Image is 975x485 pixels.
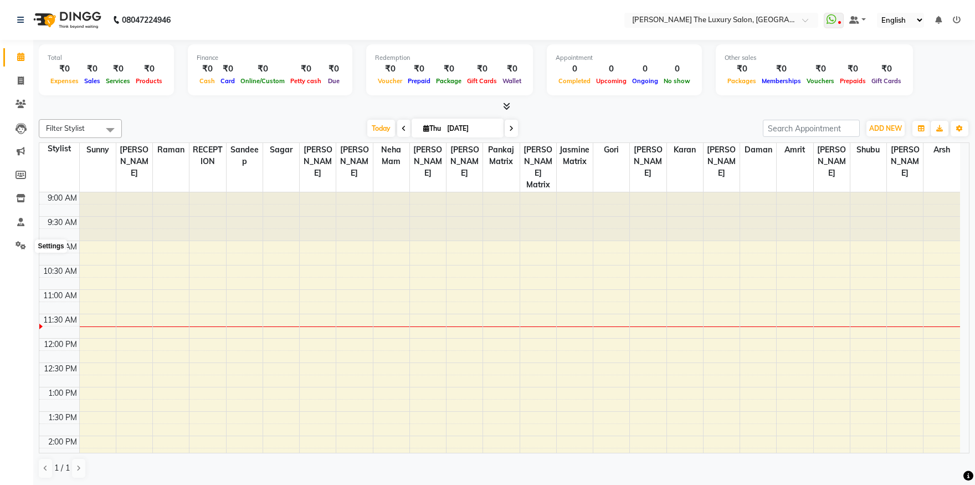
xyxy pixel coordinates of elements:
span: [PERSON_NAME] [814,143,850,180]
div: 0 [556,63,593,75]
span: [PERSON_NAME] [630,143,666,180]
span: pankaj matrix [483,143,519,169]
span: Gift Cards [869,77,904,85]
div: Stylist [39,143,79,155]
span: [PERSON_NAME] [410,143,446,180]
span: [PERSON_NAME] [887,143,923,180]
div: ₹0 [103,63,133,75]
div: 0 [661,63,693,75]
b: 08047224946 [122,4,171,35]
div: 1:30 PM [46,412,79,423]
div: 0 [593,63,629,75]
span: Raman [153,143,189,157]
div: 10:30 AM [41,266,79,277]
span: [PERSON_NAME] [704,143,740,180]
span: arsh [923,143,960,157]
div: 11:00 AM [41,290,79,302]
div: Other sales [725,53,904,63]
div: ₹0 [500,63,524,75]
span: amrit [777,143,813,157]
span: Gori [593,143,629,157]
div: ₹0 [837,63,869,75]
div: Finance [197,53,343,63]
span: Online/Custom [238,77,288,85]
span: 1 / 1 [54,462,70,474]
span: Upcoming [593,77,629,85]
span: Sales [81,77,103,85]
span: [PERSON_NAME] matrix [520,143,556,192]
span: Petty cash [288,77,324,85]
div: 0 [629,63,661,75]
span: No show [661,77,693,85]
input: Search Appointment [763,120,860,137]
span: Vouchers [804,77,837,85]
span: karan [667,143,703,157]
div: Settings [35,240,66,253]
span: Gift Cards [464,77,500,85]
div: 9:00 AM [45,192,79,204]
div: ₹0 [81,63,103,75]
span: Wallet [500,77,524,85]
span: Due [325,77,342,85]
span: Voucher [375,77,405,85]
div: ₹0 [405,63,433,75]
span: Completed [556,77,593,85]
div: ₹0 [375,63,405,75]
div: ₹0 [804,63,837,75]
div: ₹0 [324,63,343,75]
span: neha mam [373,143,409,169]
span: [PERSON_NAME] [116,143,152,180]
span: sagar [263,143,299,157]
div: ₹0 [197,63,218,75]
span: Sunny [80,143,116,157]
div: ₹0 [238,63,288,75]
div: Total [48,53,165,63]
div: ₹0 [433,63,464,75]
span: shubu [850,143,886,157]
span: Thu [420,124,444,132]
div: 1:00 PM [46,387,79,399]
span: Prepaids [837,77,869,85]
div: ₹0 [464,63,500,75]
span: Filter Stylist [46,124,85,132]
div: ₹0 [869,63,904,75]
span: Expenses [48,77,81,85]
div: 9:30 AM [45,217,79,228]
span: RECEPTION [189,143,225,169]
span: Cash [197,77,218,85]
span: [PERSON_NAME] [447,143,483,180]
span: Prepaid [405,77,433,85]
div: Appointment [556,53,693,63]
span: sandeep [227,143,263,169]
span: Packages [725,77,759,85]
span: [PERSON_NAME] [336,143,372,180]
div: Redemption [375,53,524,63]
div: 2:00 PM [46,436,79,448]
div: ₹0 [725,63,759,75]
div: ₹0 [288,63,324,75]
div: ₹0 [133,63,165,75]
span: Memberships [759,77,804,85]
span: [PERSON_NAME] [300,143,336,180]
div: ₹0 [759,63,804,75]
button: ADD NEW [866,121,905,136]
span: Card [218,77,238,85]
span: Today [367,120,395,137]
div: 11:30 AM [41,314,79,326]
span: ADD NEW [869,124,902,132]
span: Package [433,77,464,85]
div: 12:00 PM [42,339,79,350]
span: Daman [740,143,776,157]
span: jasmine matrix [557,143,593,169]
div: ₹0 [48,63,81,75]
span: Ongoing [629,77,661,85]
span: Products [133,77,165,85]
span: Services [103,77,133,85]
div: 12:30 PM [42,363,79,375]
img: logo [28,4,104,35]
div: ₹0 [218,63,238,75]
input: 2025-09-04 [444,120,499,137]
